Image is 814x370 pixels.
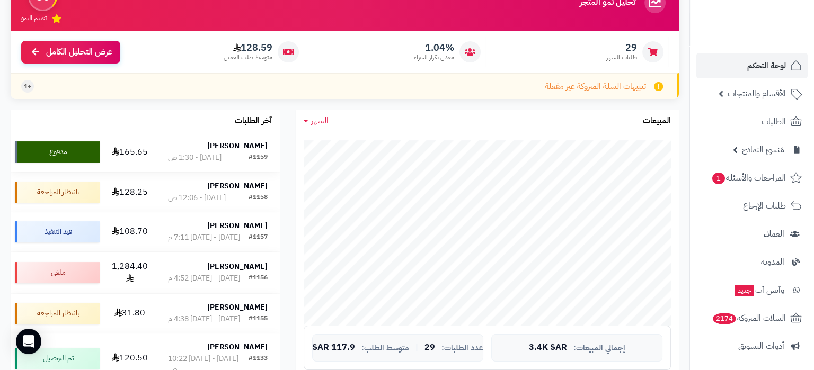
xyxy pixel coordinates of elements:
span: عرض التحليل الكامل [46,46,112,58]
div: #1157 [249,232,268,243]
span: إجمالي المبيعات: [573,344,625,353]
span: 29 [424,343,435,353]
span: جديد [735,285,754,296]
div: [DATE] - [DATE] 7:11 م [168,232,240,243]
strong: [PERSON_NAME] [207,261,268,272]
td: 165.65 [104,132,156,172]
div: [DATE] - [DATE] 4:52 م [168,273,240,284]
div: [DATE] - 1:30 ص [168,152,222,163]
span: السلات المتروكة [712,311,786,326]
div: Open Intercom Messenger [16,329,41,354]
div: #1158 [249,193,268,203]
td: 108.70 [104,212,156,251]
span: وآتس آب [733,283,784,297]
td: 128.25 [104,173,156,212]
span: لوحة التحكم [747,58,786,73]
div: #1159 [249,152,268,163]
span: الطلبات [762,114,786,129]
a: الشهر [304,115,329,127]
div: قيد التنفيذ [15,221,100,242]
a: السلات المتروكة2174 [696,305,808,331]
span: متوسط طلب العميل [224,53,272,62]
span: 2174 [712,312,737,325]
td: 31.80 [104,294,156,333]
span: المراجعات والأسئلة [711,170,786,185]
span: الشهر [311,114,329,127]
a: أدوات التسويق [696,333,808,359]
strong: [PERSON_NAME] [207,341,268,353]
span: معدل تكرار الشراء [414,53,454,62]
span: العملاء [764,227,784,241]
strong: [PERSON_NAME] [207,220,268,231]
strong: [PERSON_NAME] [207,181,268,192]
h3: المبيعات [643,116,671,126]
span: طلبات الشهر [606,53,637,62]
div: #1155 [249,314,268,324]
td: 1,284.40 [104,252,156,293]
h3: آخر الطلبات [235,116,272,126]
div: [DATE] - [DATE] 4:38 م [168,314,240,324]
strong: [PERSON_NAME] [207,140,268,151]
a: عرض التحليل الكامل [21,41,120,64]
div: مدفوع [15,141,100,163]
a: طلبات الإرجاع [696,193,808,219]
span: تنبيهات السلة المتروكة غير مفعلة [545,80,646,93]
span: متوسط الطلب: [361,344,409,353]
span: تقييم النمو [21,14,47,23]
span: 3.4K SAR [528,343,567,353]
a: المدونة [696,249,808,275]
span: أدوات التسويق [738,339,784,354]
div: ملغي [15,262,100,283]
span: الأقسام والمنتجات [728,86,786,101]
a: لوحة التحكم [696,53,808,78]
span: +1 [24,82,31,91]
span: المدونة [761,255,784,269]
div: #1156 [249,273,268,284]
span: عدد الطلبات: [441,344,483,353]
div: بانتظار المراجعة [15,182,100,203]
img: logo-2.png [742,8,804,31]
span: 29 [606,42,637,53]
a: الطلبات [696,109,808,134]
a: وآتس آبجديد [696,277,808,303]
span: 1.04% [414,42,454,53]
span: 117.9 SAR [312,343,355,353]
span: 1 [712,172,725,185]
strong: [PERSON_NAME] [207,302,268,313]
a: العملاء [696,221,808,247]
a: المراجعات والأسئلة1 [696,165,808,191]
span: | [415,344,418,351]
span: طلبات الإرجاع [743,198,786,213]
div: بانتظار المراجعة [15,303,100,324]
div: تم التوصيل [15,348,100,369]
span: مُنشئ النماذج [742,142,784,157]
span: 128.59 [224,42,272,53]
div: [DATE] - 12:06 ص [168,193,226,203]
